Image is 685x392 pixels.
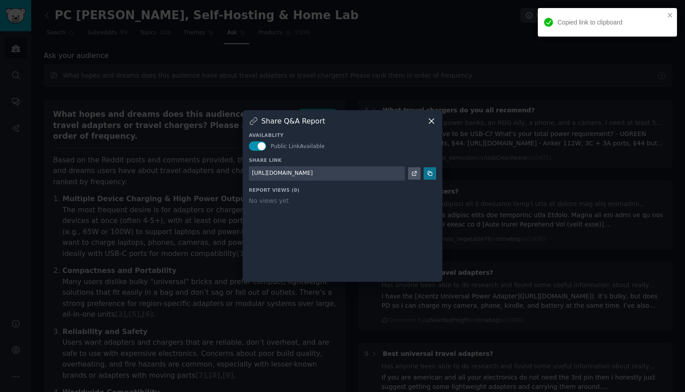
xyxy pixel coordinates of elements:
[557,18,664,27] div: Copied link to clipboard
[667,12,673,19] button: close
[271,143,325,149] span: Public Link Available
[249,187,436,193] h3: Report Views ( 0 )
[252,169,313,177] div: [URL][DOMAIN_NAME]
[249,196,436,206] div: No views yet
[261,116,325,126] h3: Share Q&A Report
[249,157,436,163] h3: Share Link
[249,132,436,138] h3: Availablity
